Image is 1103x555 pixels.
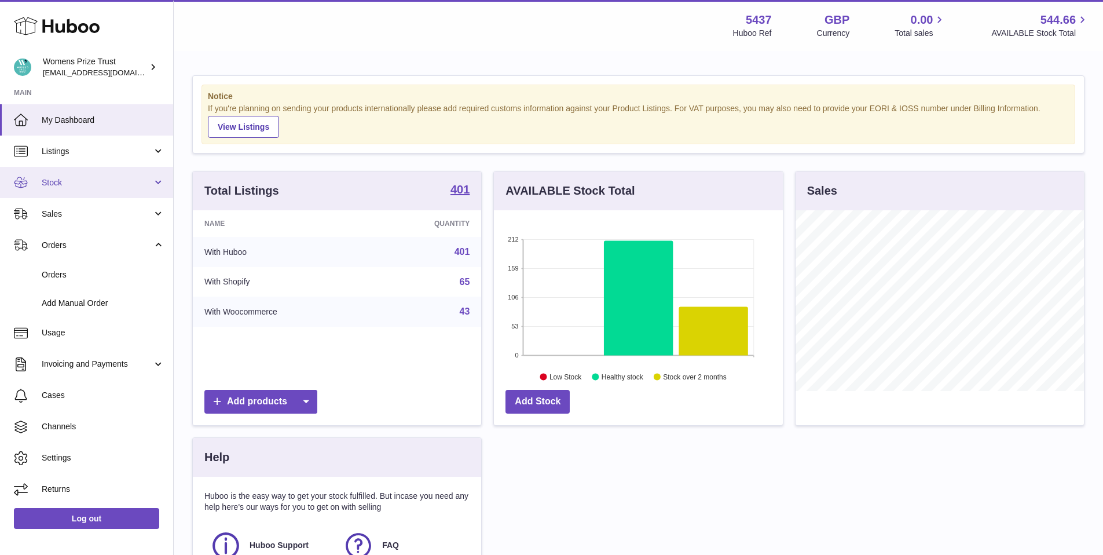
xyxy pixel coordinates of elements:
[991,12,1089,39] a: 544.66 AVAILABLE Stock Total
[43,68,170,77] span: [EMAIL_ADDRESS][DOMAIN_NAME]
[382,540,399,551] span: FAQ
[42,359,152,370] span: Invoicing and Payments
[602,373,644,381] text: Healthy stock
[42,115,164,126] span: My Dashboard
[1040,12,1076,28] span: 544.66
[505,390,570,414] a: Add Stock
[193,297,372,327] td: With Woocommerce
[505,183,635,199] h3: AVAILABLE Stock Total
[42,421,164,432] span: Channels
[664,373,727,381] text: Stock over 2 months
[42,209,152,220] span: Sales
[895,12,946,39] a: 0.00 Total sales
[14,59,31,76] img: info@womensprizeforfiction.co.uk
[895,28,946,39] span: Total sales
[204,183,279,199] h3: Total Listings
[460,306,470,316] a: 43
[42,327,164,338] span: Usage
[508,294,518,301] text: 106
[549,373,582,381] text: Low Stock
[508,265,518,272] text: 159
[372,210,481,237] th: Quantity
[515,352,519,359] text: 0
[208,103,1069,138] div: If you're planning on sending your products internationally please add required customs informati...
[250,540,309,551] span: Huboo Support
[193,267,372,297] td: With Shopify
[42,177,152,188] span: Stock
[208,116,279,138] a: View Listings
[460,277,470,287] a: 65
[911,12,933,28] span: 0.00
[746,12,772,28] strong: 5437
[42,240,152,251] span: Orders
[14,508,159,529] a: Log out
[824,12,849,28] strong: GBP
[204,390,317,414] a: Add products
[508,236,518,243] text: 212
[208,91,1069,102] strong: Notice
[42,298,164,309] span: Add Manual Order
[733,28,772,39] div: Huboo Ref
[193,237,372,267] td: With Huboo
[193,210,372,237] th: Name
[43,56,147,78] div: Womens Prize Trust
[807,183,837,199] h3: Sales
[42,269,164,280] span: Orders
[42,390,164,401] span: Cases
[991,28,1089,39] span: AVAILABLE Stock Total
[204,450,229,465] h3: Help
[817,28,850,39] div: Currency
[512,323,519,330] text: 53
[42,146,152,157] span: Listings
[455,247,470,257] a: 401
[450,184,470,198] a: 401
[42,452,164,463] span: Settings
[450,184,470,195] strong: 401
[42,484,164,495] span: Returns
[204,491,470,513] p: Huboo is the easy way to get your stock fulfilled. But incase you need any help here's our ways f...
